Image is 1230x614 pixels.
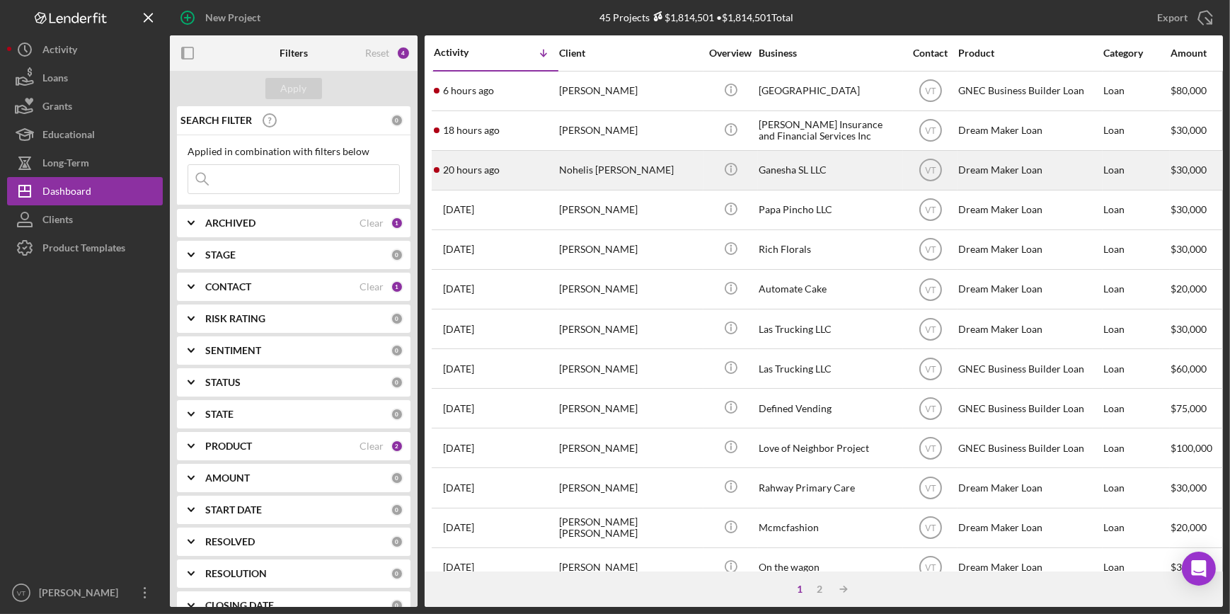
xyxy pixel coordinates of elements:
[1103,429,1169,467] div: Loan
[759,271,900,308] div: Automate Cake
[180,115,252,126] b: SEARCH FILTER
[1103,191,1169,229] div: Loan
[1103,350,1169,387] div: Loan
[391,249,403,261] div: 0
[559,549,701,586] div: [PERSON_NAME]
[810,584,829,595] div: 2
[559,310,701,348] div: [PERSON_NAME]
[391,440,403,453] div: 2
[958,231,1100,268] div: Dream Maker Loan
[925,166,936,176] text: VT
[925,86,936,96] text: VT
[958,191,1100,229] div: Dream Maker Loan
[391,217,403,229] div: 1
[7,92,163,120] button: Grants
[42,177,91,209] div: Dashboard
[759,390,900,427] div: Defined Vending
[360,281,384,292] div: Clear
[391,408,403,421] div: 0
[559,271,701,308] div: [PERSON_NAME]
[925,205,936,215] text: VT
[434,47,496,58] div: Activity
[360,217,384,229] div: Clear
[281,78,307,99] div: Apply
[1171,47,1224,59] div: Amount
[559,72,701,110] div: [PERSON_NAME]
[759,152,900,189] div: Ganesha SL LLC
[925,563,936,573] text: VT
[1171,482,1207,494] span: $30,000
[443,164,500,176] time: 2025-09-03 13:33
[443,125,500,136] time: 2025-09-03 16:26
[443,562,474,573] time: 2025-08-29 18:32
[958,549,1100,586] div: Dream Maker Loan
[559,191,701,229] div: [PERSON_NAME]
[958,390,1100,427] div: GNEC Business Builder Loan
[1103,549,1169,586] div: Loan
[7,35,163,64] button: Activity
[1171,203,1207,215] span: $30,000
[205,217,255,229] b: ARCHIVED
[7,177,163,205] button: Dashboard
[443,204,474,215] time: 2025-09-03 00:28
[759,429,900,467] div: Love of Neighbor Project
[650,11,714,23] div: $1,814,501
[7,64,163,92] button: Loans
[391,599,403,612] div: 0
[958,509,1100,547] div: Dream Maker Loan
[205,249,236,261] b: STAGE
[559,390,701,427] div: [PERSON_NAME]
[1103,310,1169,348] div: Loan
[391,344,403,357] div: 0
[1103,271,1169,308] div: Loan
[205,504,262,516] b: START DATE
[925,443,936,453] text: VT
[1171,442,1212,454] span: $100,000
[1171,283,1207,295] span: $20,000
[559,350,701,387] div: [PERSON_NAME]
[904,47,957,59] div: Contact
[759,231,900,268] div: Rich Florals
[925,523,936,533] text: VT
[7,205,163,234] a: Clients
[205,345,261,356] b: SENTIMENT
[1171,124,1207,136] span: $30,000
[42,92,72,124] div: Grants
[205,4,260,32] div: New Project
[1171,164,1207,176] span: $30,000
[759,549,900,586] div: On the wagon
[443,443,474,454] time: 2025-09-01 11:51
[205,568,267,579] b: RESOLUTION
[759,350,900,387] div: Las Trucking LLC
[7,149,163,177] button: Long-Term
[391,114,403,127] div: 0
[759,72,900,110] div: [GEOGRAPHIC_DATA]
[559,469,701,506] div: [PERSON_NAME]
[559,112,701,149] div: [PERSON_NAME]
[559,152,701,189] div: Nohelis [PERSON_NAME]
[391,472,403,484] div: 0
[391,567,403,580] div: 0
[1171,402,1207,414] span: $75,000
[958,47,1100,59] div: Product
[958,152,1100,189] div: Dream Maker Loan
[7,234,163,262] a: Product Templates
[443,85,494,96] time: 2025-09-04 03:28
[1103,72,1169,110] div: Loan
[443,363,474,375] time: 2025-09-02 15:46
[925,364,936,374] text: VT
[42,120,95,152] div: Educational
[704,47,757,59] div: Overview
[42,234,125,266] div: Product Templates
[265,78,322,99] button: Apply
[391,376,403,389] div: 0
[1182,552,1216,586] div: Open Intercom Messenger
[958,72,1100,110] div: GNEC Business Builder Loan
[391,280,403,293] div: 1
[925,404,936,414] text: VT
[1171,323,1207,335] span: $30,000
[7,579,163,607] button: VT[PERSON_NAME]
